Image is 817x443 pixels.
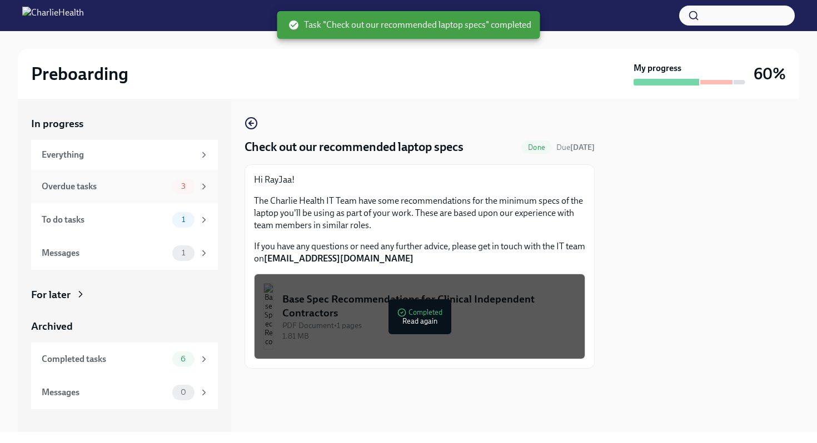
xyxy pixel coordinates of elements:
[254,174,585,186] p: Hi RayJaa!
[175,215,192,224] span: 1
[31,203,218,236] a: To do tasks1
[31,343,218,376] a: Completed tasks6
[245,139,464,155] h4: Check out our recommended laptop specs
[22,7,84,24] img: CharlieHealth
[31,140,218,170] a: Everything
[42,180,168,193] div: Overdue tasks
[634,62,681,74] strong: My progress
[263,283,273,350] img: Base Spec Recommendations for Clinical Independent Contractors
[31,376,218,409] a: Messages0
[556,142,595,153] span: August 28th, 2025 09:00
[521,143,552,152] span: Done
[31,288,71,302] div: For later
[254,240,585,265] p: If you have any questions or need any further advice, please get in touch with the IT team on
[31,319,218,334] a: Archived
[42,386,168,399] div: Messages
[42,214,168,226] div: To do tasks
[282,292,576,320] div: Base Spec Recommendations for Clinical Independent Contractors
[282,331,576,341] div: 1.81 MB
[42,353,168,365] div: Completed tasks
[31,170,218,203] a: Overdue tasks3
[174,355,192,363] span: 6
[254,274,585,359] button: Base Spec Recommendations for Clinical Independent ContractorsPDF Document•1 pages1.81 MBComplete...
[31,288,218,302] a: For later
[570,143,595,152] strong: [DATE]
[174,388,193,396] span: 0
[556,143,595,152] span: Due
[175,249,192,257] span: 1
[31,63,128,85] h2: Preboarding
[42,149,195,161] div: Everything
[254,195,585,231] p: The Charlie Health IT Team have some recommendations for the minimum specs of the laptop you'll b...
[288,19,531,31] span: Task "Check out our recommended laptop specs" completed
[31,117,218,131] a: In progress
[264,253,414,264] strong: [EMAIL_ADDRESS][DOMAIN_NAME]
[42,247,168,259] div: Messages
[175,182,192,190] span: 3
[282,320,576,331] div: PDF Document • 1 pages
[31,236,218,270] a: Messages1
[754,64,786,84] h3: 60%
